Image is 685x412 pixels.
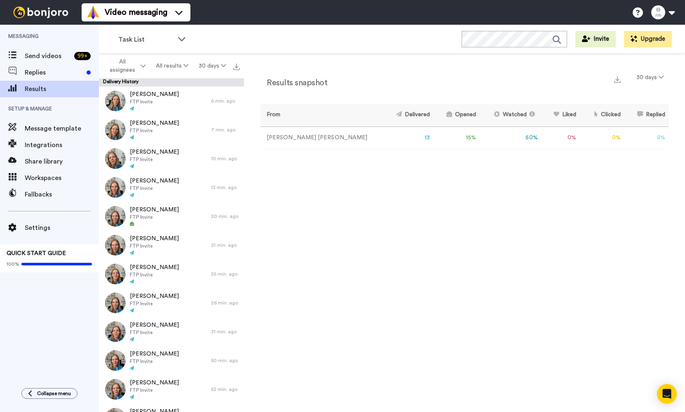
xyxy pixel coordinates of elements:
span: FTP Invite [130,98,179,105]
a: [PERSON_NAME]FTP Invite31 min. ago [99,317,244,346]
span: Workspaces [25,173,99,183]
img: export.svg [614,76,621,83]
th: Clicked [579,104,624,126]
img: d2c99bbe-0a81-4517-9dab-c74e7d1be180-thumb.jpg [105,350,126,371]
img: bafcfb28-2410-4d2b-b0c3-05e66bcc8860-thumb.jpg [105,177,126,198]
img: d9115443-c457-47a9-bf12-1073ce2c0aaf-thumb.jpg [105,235,126,255]
span: [PERSON_NAME] [130,263,179,272]
td: [PERSON_NAME] [PERSON_NAME] [260,126,382,149]
span: [PERSON_NAME] [130,206,179,214]
div: 6 min. ago [211,98,240,104]
span: FTP Invite [130,272,179,278]
div: 31 min. ago [211,328,240,335]
span: FTP Invite [130,214,179,220]
span: [PERSON_NAME] [130,90,179,98]
td: 50 % [479,126,541,149]
span: Video messaging [105,7,167,18]
img: export.svg [233,63,240,70]
a: [PERSON_NAME]FTP Invite7 min. ago [99,115,244,144]
span: 100% [7,261,19,267]
div: 7 min. ago [211,126,240,133]
button: Collapse menu [21,388,77,399]
div: 99 + [74,52,91,60]
span: Settings [25,223,99,233]
button: Invite [575,31,616,47]
th: Liked [541,104,579,126]
td: 13 [382,126,433,149]
span: FTP Invite [130,185,179,192]
span: Results [25,84,99,94]
img: b9a73bb3-d81c-464f-8dcb-f82063b5476b-thumb.jpg [105,321,126,342]
span: [PERSON_NAME] [130,148,179,156]
div: Delivery History [99,78,244,87]
span: FTP Invite [130,156,179,163]
td: 0 % [541,126,579,149]
span: [PERSON_NAME] [130,321,179,329]
span: [PERSON_NAME] [130,379,179,387]
span: FTP Invite [130,300,179,307]
a: [PERSON_NAME]FTP Invite26 min. ago [99,288,244,317]
img: f6ee13b3-07e7-4f93-8ac0-cfa0b7bb806a-thumb.jpg [105,264,126,284]
button: Export all results that match these filters now. [231,60,242,72]
button: All assignees [101,54,151,77]
img: f55ad518-bbf3-4e3d-b92f-c2d52d90a4f4-thumb.jpg [105,119,126,140]
span: Fallbacks [25,190,99,199]
span: FTP Invite [130,127,179,134]
div: 21 min. ago [211,242,240,248]
td: 8 % [624,126,669,149]
span: Integrations [25,140,99,150]
span: All assignees [106,58,139,74]
button: 30 days [193,59,231,73]
th: Replied [624,104,669,126]
span: FTP Invite [130,329,179,336]
span: FTP Invite [130,243,179,249]
span: FTP Invite [130,358,179,365]
a: [PERSON_NAME]FTP Invite20 min. ago [99,202,244,231]
a: [PERSON_NAME]FTP Invite13 min. ago [99,173,244,202]
div: 10 min. ago [211,155,240,162]
div: 50 min. ago [211,357,240,364]
img: 72ef2f21-b418-4c10-9136-c10e5360c4e4-thumb.jpg [105,91,126,111]
a: [PERSON_NAME]FTP Invite52 min. ago [99,375,244,404]
td: 15 % [433,126,479,149]
span: Message template [25,124,99,133]
h2: Results snapshot [260,78,327,87]
span: FTP Invite [130,387,179,393]
a: [PERSON_NAME]FTP Invite6 min. ago [99,87,244,115]
span: [PERSON_NAME] [130,292,179,300]
img: 2fba5a03-d57c-4fa5-a688-36d04cdad56e-thumb.jpg [105,206,126,227]
span: Task List [118,35,174,44]
div: Open Intercom Messenger [657,384,677,404]
img: eb9bf7ce-3e90-4e4f-90c0-ae2896ce7f60-thumb.jpg [105,379,126,400]
span: Collapse menu [37,390,71,397]
a: [PERSON_NAME]FTP Invite25 min. ago [99,260,244,288]
div: 52 min. ago [211,386,240,393]
th: From [260,104,382,126]
th: Delivered [382,104,433,126]
div: 25 min. ago [211,271,240,277]
img: vm-color.svg [87,6,100,19]
a: [PERSON_NAME]FTP Invite10 min. ago [99,144,244,173]
a: [PERSON_NAME]FTP Invite50 min. ago [99,346,244,375]
a: [PERSON_NAME]FTP Invite21 min. ago [99,231,244,260]
button: All results [151,59,194,73]
span: Share library [25,157,99,166]
th: Watched [479,104,541,126]
img: bj-logo-header-white.svg [10,7,72,18]
button: Export a summary of each team member’s results that match this filter now. [612,73,623,85]
div: 26 min. ago [211,300,240,306]
img: 7b120b67-fa15-41dd-97fe-66cb819004bf-thumb.jpg [105,293,126,313]
th: Opened [433,104,479,126]
span: QUICK START GUIDE [7,250,66,256]
button: 30 days [631,70,669,85]
td: 0 % [579,126,624,149]
span: [PERSON_NAME] [130,177,179,185]
div: 20 min. ago [211,213,240,220]
span: [PERSON_NAME] [130,350,179,358]
span: Replies [25,68,83,77]
div: 13 min. ago [211,184,240,191]
span: Send videos [25,51,71,61]
span: [PERSON_NAME] [130,119,179,127]
img: fea5081a-42cd-4f55-9b78-282e5f2d8ef2-thumb.jpg [105,148,126,169]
